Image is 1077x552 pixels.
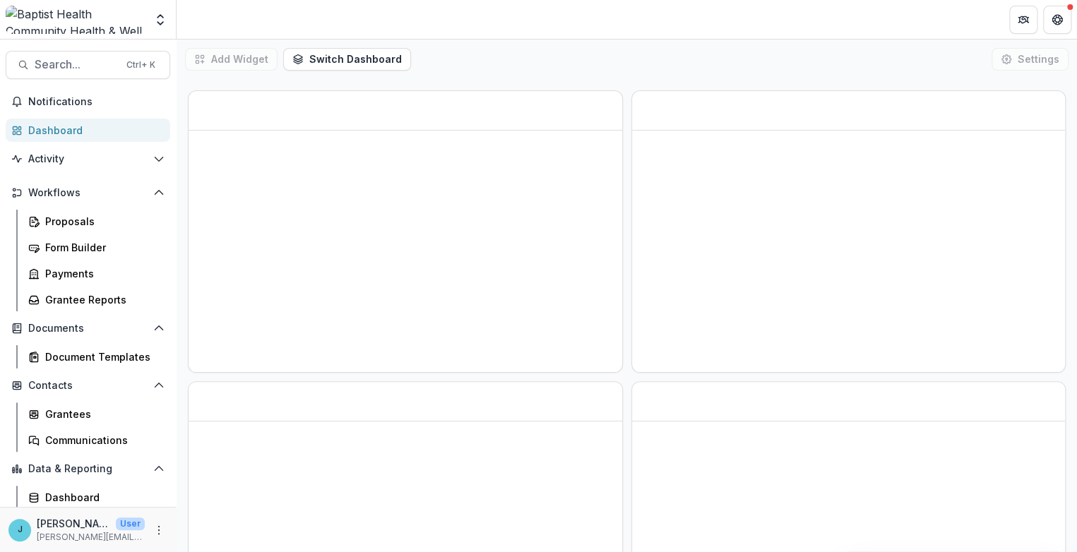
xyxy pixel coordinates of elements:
button: Open entity switcher [150,6,170,34]
div: Jennifer [18,525,23,534]
div: Document Templates [45,349,159,364]
a: Grantees [23,402,170,426]
button: Partners [1009,6,1037,34]
button: Open Data & Reporting [6,457,170,480]
button: Notifications [6,90,170,113]
a: Communications [23,428,170,452]
a: Document Templates [23,345,170,368]
span: Notifications [28,96,165,108]
button: Open Documents [6,317,170,340]
a: Grantee Reports [23,288,170,311]
div: Ctrl + K [124,57,158,73]
div: Dashboard [45,490,159,505]
a: Form Builder [23,236,170,259]
p: User [116,517,145,530]
button: Settings [992,48,1069,71]
a: Dashboard [23,486,170,509]
button: Switch Dashboard [283,48,411,71]
button: Add Widget [185,48,278,71]
nav: breadcrumb [182,9,242,30]
p: [PERSON_NAME][EMAIL_ADDRESS][PERSON_NAME][DOMAIN_NAME] [37,531,145,544]
div: Communications [45,433,159,448]
a: Payments [23,262,170,285]
button: Open Contacts [6,374,170,397]
button: Open Workflows [6,181,170,204]
a: Proposals [23,210,170,233]
div: Payments [45,266,159,281]
p: [PERSON_NAME] [37,516,110,531]
div: Grantees [45,407,159,421]
span: Contacts [28,380,148,392]
button: Open Activity [6,148,170,170]
div: Proposals [45,214,159,229]
span: Documents [28,323,148,335]
div: Dashboard [28,123,159,138]
img: Baptist Health Community Health & Well Being logo [6,6,145,34]
button: Get Help [1043,6,1071,34]
span: Search... [35,58,118,71]
button: Search... [6,51,170,79]
a: Dashboard [6,119,170,142]
span: Activity [28,153,148,165]
span: Workflows [28,187,148,199]
div: Form Builder [45,240,159,255]
span: Data & Reporting [28,463,148,475]
div: Grantee Reports [45,292,159,307]
button: More [150,522,167,539]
